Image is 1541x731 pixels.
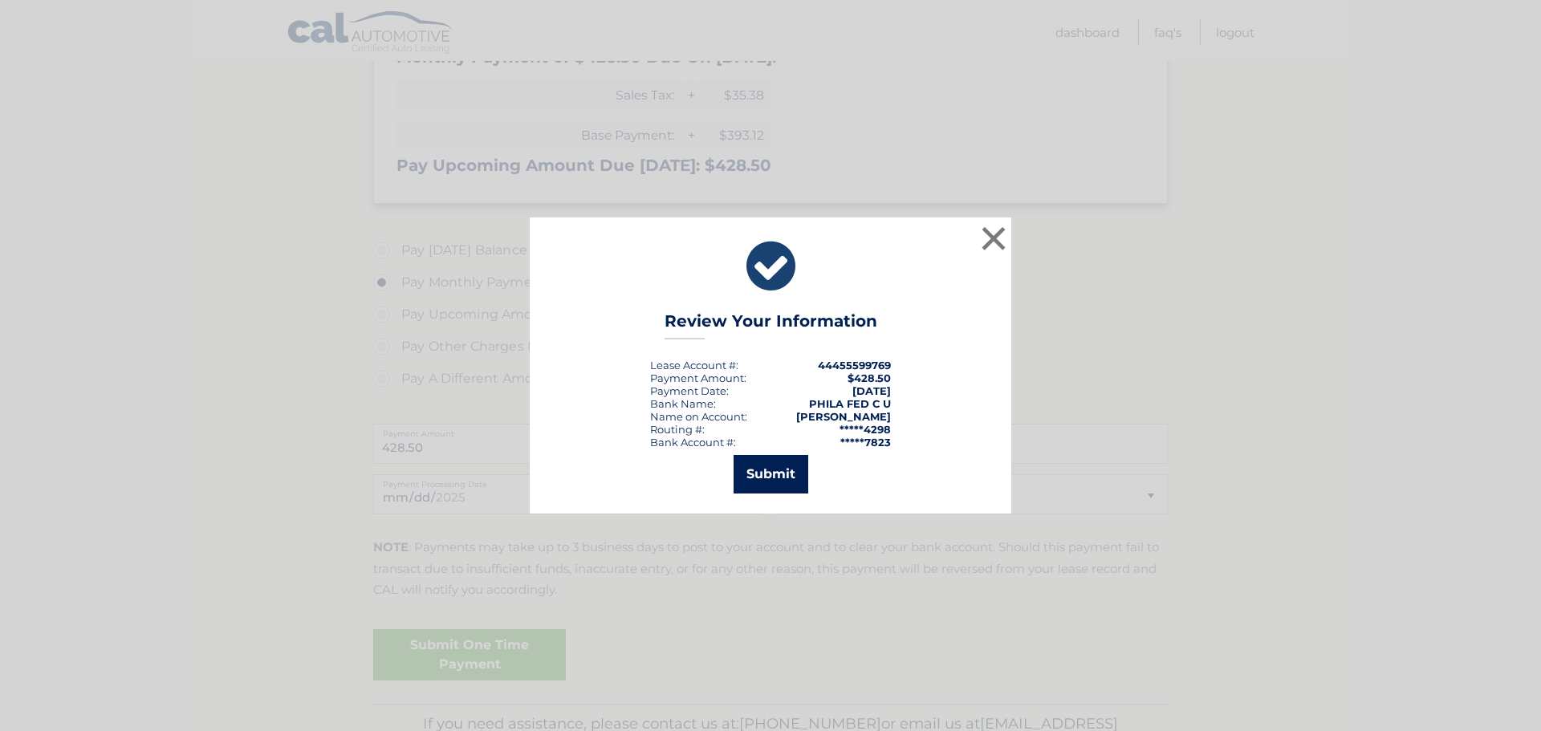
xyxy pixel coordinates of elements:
[734,455,808,493] button: Submit
[848,372,891,384] span: $428.50
[650,384,729,397] div: :
[650,372,746,384] div: Payment Amount:
[665,311,877,339] h3: Review Your Information
[650,423,705,436] div: Routing #:
[650,436,736,449] div: Bank Account #:
[818,359,891,372] strong: 44455599769
[650,410,747,423] div: Name on Account:
[809,397,891,410] strong: PHILA FED C U
[650,384,726,397] span: Payment Date
[650,397,716,410] div: Bank Name:
[796,410,891,423] strong: [PERSON_NAME]
[852,384,891,397] span: [DATE]
[978,222,1010,254] button: ×
[650,359,738,372] div: Lease Account #:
